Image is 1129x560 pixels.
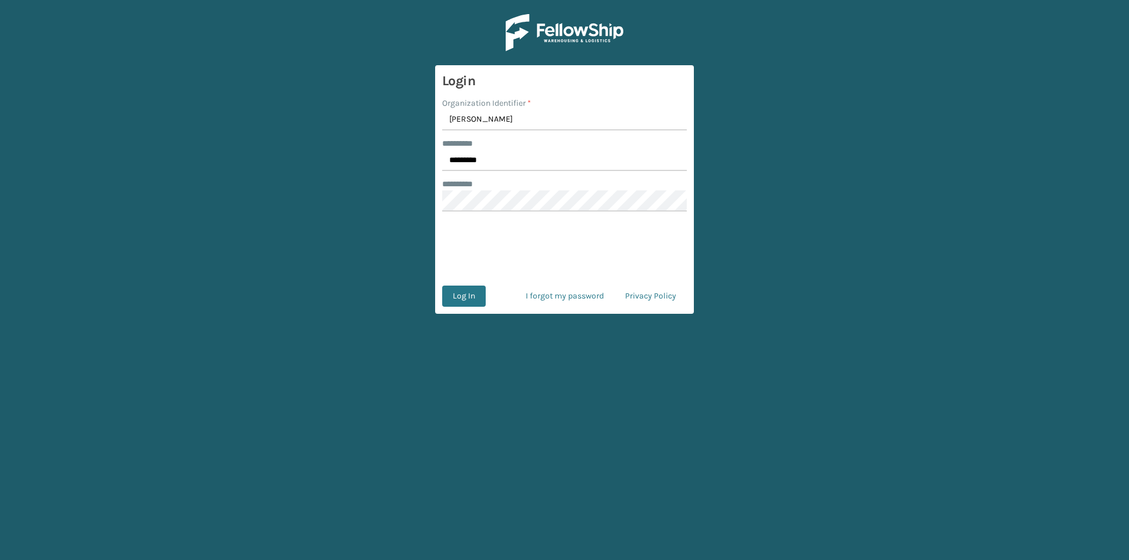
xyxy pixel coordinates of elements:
[475,226,654,271] iframe: reCAPTCHA
[442,72,687,90] h3: Login
[506,14,623,51] img: Logo
[515,286,614,307] a: I forgot my password
[442,97,531,109] label: Organization Identifier
[614,286,687,307] a: Privacy Policy
[442,286,486,307] button: Log In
